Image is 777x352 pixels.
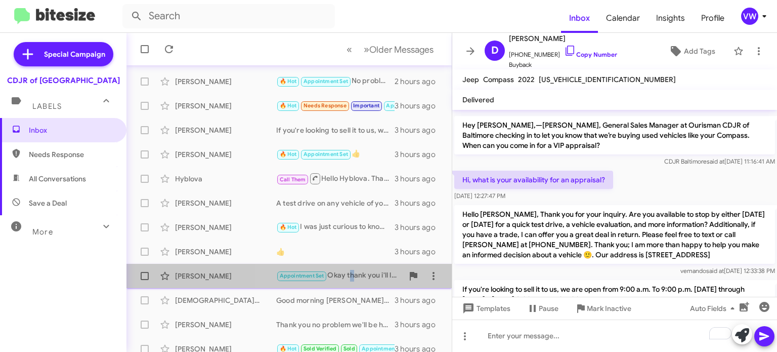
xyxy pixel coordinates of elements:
div: [PERSON_NAME] [175,125,276,135]
div: Thank you no problem we'll be here for your next vehicle [276,320,395,330]
span: All Conversations [29,174,86,184]
div: [PERSON_NAME] [175,247,276,257]
div: 2 hours ago [395,76,444,87]
button: Mark Inactive [567,299,639,318]
div: 👍 [276,148,395,160]
div: Any progress on the order? [276,100,395,111]
span: Older Messages [369,44,434,55]
div: 3 hours ago [395,174,444,184]
span: More [32,227,53,237]
div: 3 hours ago [395,247,444,257]
div: [PERSON_NAME] [175,198,276,208]
div: [PERSON_NAME] [175,149,276,160]
div: vw [741,8,758,25]
div: 3 hours ago [395,198,444,208]
span: Appointment Set [362,345,406,352]
input: Search [122,4,335,28]
span: 🔥 Hot [280,224,297,230]
div: Okay thank you i'll let you know if anything changes if I can get to your number that you wanted ... [276,270,403,282]
a: Calendar [598,4,648,33]
a: Inbox [561,4,598,33]
div: Hello Hyblova. Thank you for your inquiry. Are you available to stop by either [DATE] or [DATE] f... [276,172,395,185]
span: Templates [460,299,510,318]
span: said at [707,158,724,165]
div: 3 hours ago [395,222,444,232]
div: Hyblova [175,174,276,184]
p: Hello [PERSON_NAME], Thank you for your inquiry. Are you available to stop by either [DATE] or [D... [454,205,775,264]
span: Save a Deal [29,198,67,208]
span: 🔥 Hot [280,78,297,85]
div: [PERSON_NAME] [175,320,276,330]
div: No problem [276,75,395,87]
span: Special Campaign [44,49,105,59]
span: said at [706,267,724,275]
span: 🔥 Hot [280,345,297,352]
div: Good morning [PERSON_NAME]. Thank you for your inquiry. Are you available to stop by either [DATE... [276,295,395,305]
span: 2022 [518,75,535,84]
span: Jeep [462,75,479,84]
button: Pause [519,299,567,318]
div: 3 hours ago [395,320,444,330]
button: Previous [340,39,358,60]
span: Buyback [509,60,617,70]
span: D [491,43,499,59]
a: Profile [693,4,732,33]
div: A test drive on any vehicle of your choice new or used? [276,198,395,208]
p: Hi, what is your availability for an appraisal? [454,171,613,189]
span: Auto Fields [690,299,739,318]
span: Call Them [280,176,306,183]
div: [DEMOGRAPHIC_DATA][PERSON_NAME] [175,295,276,305]
span: [DATE] 12:27:47 PM [454,192,505,200]
span: 🔥 Hot [280,151,297,158]
div: 3 hours ago [395,149,444,160]
div: I was just curious to know what price did you have in mind? [276,221,395,233]
p: If you're looking to sell it to us, we are open from 9:00 a.m. To 9:00 p.m. [DATE] through [DATE]... [454,280,775,308]
span: Appointment Set [304,151,348,158]
div: [PERSON_NAME] [175,101,276,111]
span: Needs Response [29,149,115,160]
div: To enrich screen reader interactions, please activate Accessibility in Grammarly extension settings [452,320,777,352]
span: Appointment Set [386,102,430,109]
div: 3 hours ago [395,125,444,135]
div: [PERSON_NAME] [175,76,276,87]
span: Compass [483,75,514,84]
span: vernando [DATE] 12:33:38 PM [680,267,775,275]
button: Next [358,39,440,60]
span: Sold Verified [304,345,337,352]
div: [PERSON_NAME] [175,271,276,281]
span: [US_VEHICLE_IDENTIFICATION_NUMBER] [539,75,676,84]
span: Add Tags [684,42,715,60]
span: [PERSON_NAME] [509,32,617,45]
span: Inbox [29,125,115,135]
a: Special Campaign [14,42,113,66]
div: [PERSON_NAME] [175,222,276,232]
span: Delivered [462,95,494,104]
span: CDJR Baltimore [DATE] 11:16:41 AM [664,158,775,165]
span: Mark Inactive [587,299,631,318]
span: Needs Response [304,102,347,109]
a: Copy Number [564,51,617,58]
span: « [347,43,352,56]
span: [PHONE_NUMBER] [509,45,617,60]
button: Templates [452,299,519,318]
span: Appointment Set [280,272,324,279]
span: » [364,43,369,56]
span: Sold [343,345,355,352]
a: Insights [648,4,693,33]
button: Auto Fields [682,299,747,318]
div: If you're looking to sell it to us, we are open from 9:00 a.m. To 9:00 p.m. [DATE] through [DATE]... [276,125,395,135]
span: 🔥 Hot [280,102,297,109]
span: Important [353,102,379,109]
span: Pause [539,299,558,318]
button: vw [732,8,766,25]
div: 3 hours ago [395,101,444,111]
div: 👍 [276,247,395,257]
p: Hey [PERSON_NAME],—[PERSON_NAME], General Sales Manager at Ourisman CDJR of Baltimore checking in... [454,116,775,154]
div: CDJR of [GEOGRAPHIC_DATA] [7,75,120,86]
div: 3 hours ago [395,295,444,305]
span: Appointment Set [304,78,348,85]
